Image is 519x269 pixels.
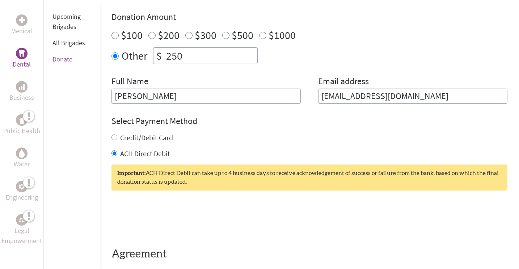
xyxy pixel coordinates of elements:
[111,11,507,23] h4: Donation Amount
[16,181,28,192] div: Engineering
[16,148,28,159] div: Water
[14,159,30,169] p: Water
[16,81,28,93] div: Business
[111,115,507,127] h4: Select Payment Method
[19,149,25,157] img: Water
[111,248,507,261] h4: Agreement
[153,48,165,64] div: $
[6,192,38,202] p: Engineering
[19,17,25,23] img: Medical
[269,28,296,42] label: $1000
[16,214,28,226] div: Legal Empowerment
[111,76,148,89] label: Full Name
[120,133,173,142] label: Credit/Debit Card
[195,28,216,42] label: $300
[318,89,507,104] input: Your Email
[14,148,30,169] a: WaterWater
[52,39,85,47] a: All Brigades
[232,28,253,42] label: $500
[19,50,25,57] img: Dental
[6,181,38,202] a: EngineeringEngineering
[52,12,81,31] a: Upcoming Brigades
[52,9,91,35] li: Upcoming Brigades
[120,149,170,158] label: ACH Direct Debit
[117,170,145,176] strong: Important:
[1,226,42,246] p: Legal Empowerment
[111,89,301,104] input: Enter Full Name
[111,165,507,191] div: ACH Direct Debit can take up to 4 business days to receive acknowledgement of success or failure ...
[318,76,369,89] label: Email address
[158,28,180,42] label: $200
[11,26,32,36] p: Medical
[11,14,32,36] a: MedicalMedical
[121,28,143,42] label: $100
[19,116,25,124] img: Public Health
[9,81,34,103] a: BusinessBusiness
[9,93,34,103] p: Business
[52,55,72,63] a: Donate
[16,48,28,59] div: Dental
[52,35,91,51] li: All Brigades
[13,48,31,69] a: DentalDental
[3,126,40,136] p: Public Health
[52,51,91,67] li: Donate
[122,47,147,64] label: Other
[19,84,25,90] img: Business
[16,114,28,126] div: Public Health
[16,14,28,26] div: Medical
[165,48,257,64] input: Enter Amount
[19,218,25,222] img: Legal Empowerment
[13,59,31,69] p: Dental
[1,214,42,246] a: Legal EmpowermentLegal Empowerment
[3,114,40,136] a: Public HealthPublic Health
[111,205,221,233] iframe: reCAPTCHA
[19,184,25,189] img: Engineering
